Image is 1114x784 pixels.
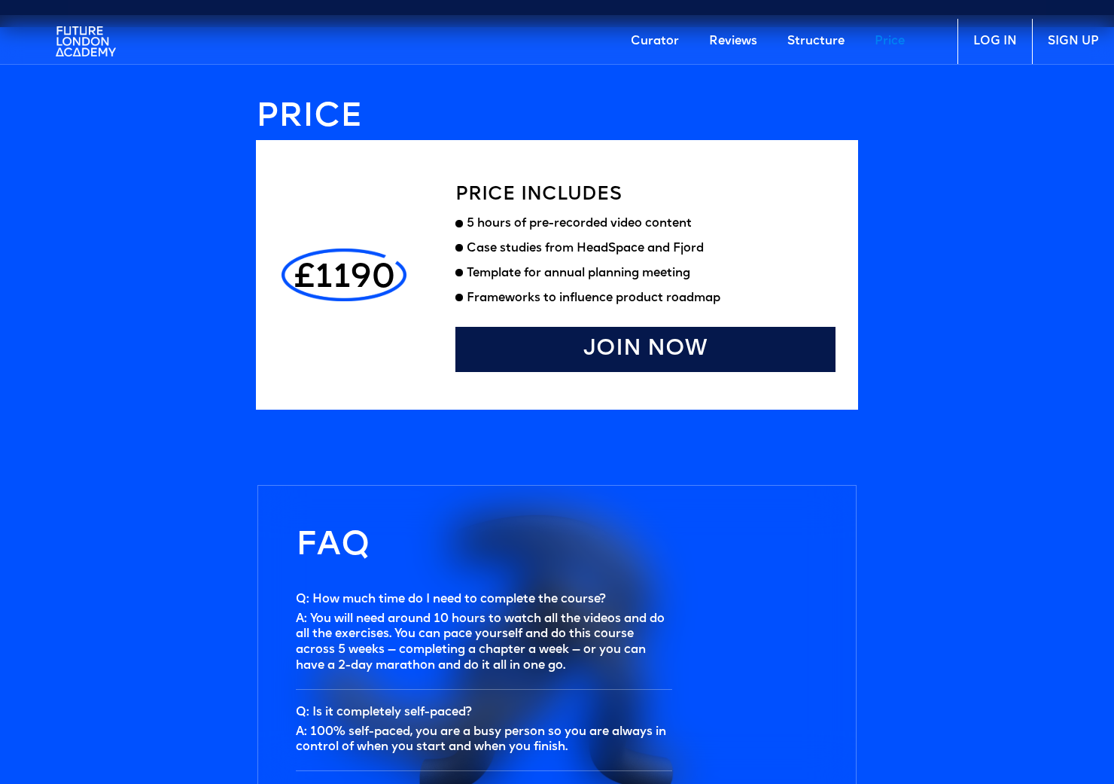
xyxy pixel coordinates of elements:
div: Case studies from HeadSpace and Fjord [467,241,704,257]
h4: £1190 [294,264,395,294]
a: Curator [616,19,694,64]
h4: FAQ [296,531,818,562]
div: Frameworks to influence product roadmap [467,291,835,307]
div: Q: Is it completely self-paced? [296,705,672,721]
div: A: 100% self-paced, you are a busy person so you are always in control of when you start and when... [296,725,672,756]
a: SIGN UP [1032,19,1114,64]
div: Template for annual planning meeting [467,266,835,282]
div: Q: How much time do I need to complete the course? [296,592,672,608]
a: Price [860,19,920,64]
a: LOG IN [957,19,1032,64]
h4: PRICE [256,102,858,133]
h5: Price includes [455,185,622,204]
a: Reviews [694,19,772,64]
a: Structure [772,19,860,64]
div: A: You will need around 10 hours to watch all the videos and do all the exercises. You can pace y... [296,612,672,674]
a: Join Now [455,327,835,372]
div: 5 hours of pre-recorded video content [467,216,835,232]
